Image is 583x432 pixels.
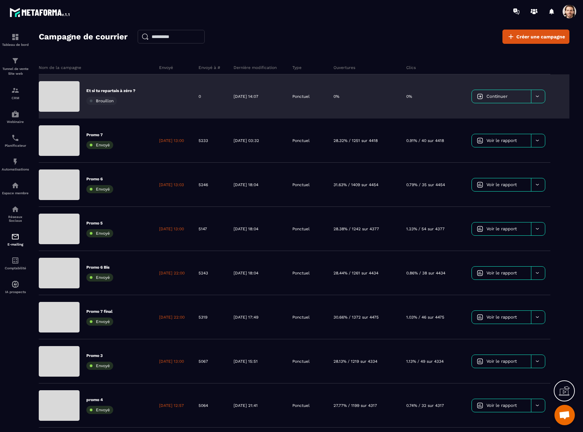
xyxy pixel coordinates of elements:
[11,280,19,288] img: automations
[2,152,29,176] a: automationsautomationsAutomatisations
[96,231,110,236] span: Envoyé
[333,182,378,187] p: 31.63% / 1409 sur 4454
[406,94,412,99] p: 0%
[199,314,207,320] p: 5319
[2,52,29,81] a: formationformationTunnel de vente Site web
[477,182,483,188] img: icon
[472,178,531,191] a: Voir le rapport
[292,182,310,187] p: Ponctuel
[86,176,113,182] p: Promo 6
[333,94,339,99] p: 0%
[333,138,378,143] p: 28.32% / 1251 sur 4418
[234,403,258,408] p: [DATE] 21:41
[2,81,29,105] a: formationformationCRM
[486,270,517,275] span: Voir le rapport
[472,311,531,324] a: Voir le rapport
[477,270,483,276] img: icon
[2,251,29,275] a: accountantaccountantComptabilité
[96,363,110,368] span: Envoyé
[10,6,71,18] img: logo
[2,228,29,251] a: emailemailE-mailing
[199,270,208,276] p: 5243
[406,314,444,320] p: 1.03% / 46 sur 4475
[333,270,378,276] p: 28.44% / 1261 sur 4434
[2,105,29,129] a: automationsautomationsWebinaire
[2,144,29,147] p: Planificateur
[333,314,379,320] p: 30.66% / 1372 sur 4475
[2,28,29,52] a: formationformationTableau de bord
[96,408,110,412] span: Envoyé
[11,86,19,94] img: formation
[486,403,517,408] span: Voir le rapport
[292,94,310,99] p: Ponctuel
[2,242,29,246] p: E-mailing
[292,226,310,232] p: Ponctuel
[516,33,565,40] span: Créer une campagne
[2,129,29,152] a: schedulerschedulerPlanificateur
[333,403,377,408] p: 27.77% / 1199 sur 4317
[486,359,517,364] span: Voir le rapport
[159,270,185,276] p: [DATE] 22:00
[96,275,110,280] span: Envoyé
[234,226,258,232] p: [DATE] 18:04
[477,314,483,320] img: icon
[2,215,29,222] p: Réseaux Sociaux
[86,88,135,93] p: Et si tu repartais à zéro ?
[406,270,445,276] p: 0.86% / 38 sur 4434
[477,93,483,100] img: icon
[199,403,208,408] p: 5064
[199,359,208,364] p: 5067
[11,110,19,118] img: automations
[472,399,531,412] a: Voir le rapport
[159,182,184,187] p: [DATE] 13:03
[406,403,444,408] p: 0.74% / 32 sur 4317
[554,405,575,425] a: Mở cuộc trò chuyện
[96,98,114,103] span: Brouillon
[406,138,444,143] p: 0.91% / 40 sur 4418
[333,65,355,70] p: Ouvertures
[2,290,29,294] p: IA prospects
[292,403,310,408] p: Ponctuel
[292,138,310,143] p: Ponctuel
[234,65,277,70] p: Dernière modification
[234,359,258,364] p: [DATE] 15:51
[11,205,19,213] img: social-network
[486,314,517,320] span: Voir le rapport
[11,33,19,41] img: formation
[11,158,19,166] img: automations
[39,65,81,70] p: Nom de la campagne
[486,182,517,187] span: Voir le rapport
[477,358,483,364] img: icon
[472,355,531,368] a: Voir le rapport
[472,222,531,235] a: Voir le rapport
[472,90,531,103] a: Continuer
[11,233,19,241] img: email
[86,132,113,138] p: Promo 7
[199,138,208,143] p: 5233
[2,120,29,124] p: Webinaire
[2,167,29,171] p: Automatisations
[472,267,531,280] a: Voir le rapport
[234,94,258,99] p: [DATE] 14:07
[11,256,19,265] img: accountant
[86,309,113,314] p: Promo 7 final
[477,402,483,409] img: icon
[11,181,19,190] img: automations
[333,226,379,232] p: 28.38% / 1242 sur 4377
[39,30,127,43] h2: Campagne de courrier
[477,138,483,144] img: icon
[159,314,185,320] p: [DATE] 22:00
[406,359,444,364] p: 1.13% / 49 sur 4334
[199,226,207,232] p: 5147
[292,314,310,320] p: Ponctuel
[159,65,173,70] p: Envoyé
[486,138,517,143] span: Voir le rapport
[199,182,208,187] p: 5246
[2,266,29,270] p: Comptabilité
[96,319,110,324] span: Envoyé
[2,67,29,76] p: Tunnel de vente Site web
[292,359,310,364] p: Ponctuel
[2,176,29,200] a: automationsautomationsEspace membre
[86,397,113,402] p: promo 4
[159,403,184,408] p: [DATE] 12:57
